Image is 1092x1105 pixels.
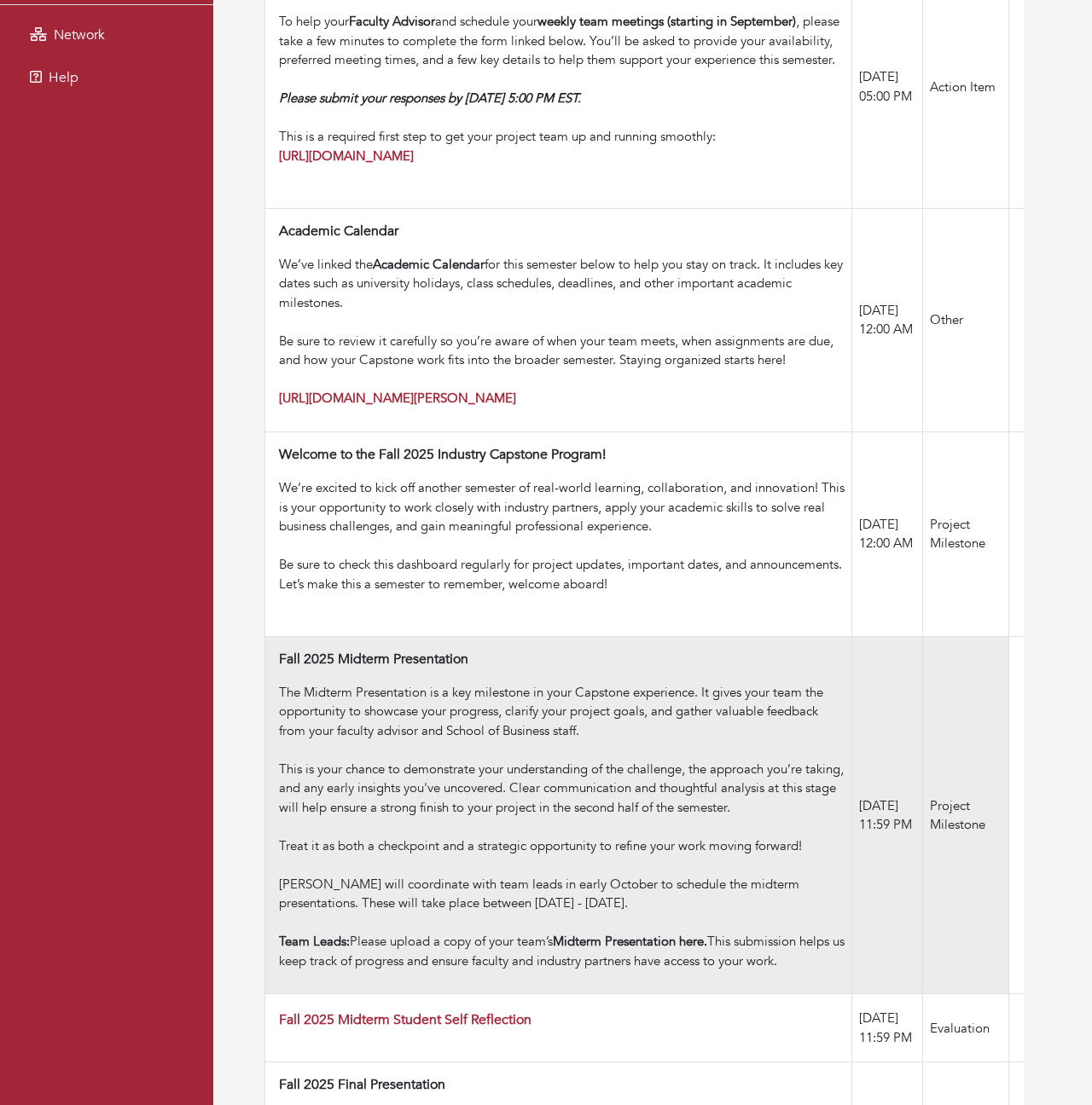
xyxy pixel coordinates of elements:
div: We’re excited to kick off another semester of real-world learning, collaboration, and innovation!... [279,478,845,555]
div: The Midterm Presentation is a key milestone in your Capstone experience. It gives your team the o... [279,683,845,760]
a: Fall 2025 Midterm Student Self Reflection [279,1010,531,1029]
h4: Academic Calendar [279,223,398,240]
td: [DATE] 11:59 PM [852,994,923,1062]
div: We’ve linked the for this semester below to help you stay on track. It includes key dates such as... [279,255,845,332]
strong: Faculty Advisor [349,13,435,30]
td: [DATE] 12:00 AM [852,431,923,636]
a: Network [4,18,209,52]
strong: Academic Calendar [373,256,485,273]
div: To help your and schedule your , please take a few minutes to complete the form linked below. You... [279,12,845,185]
div: Treat it as both a checkpoint and a strategic opportunity to refine your work moving forward! [PE... [279,836,845,933]
h4: Welcome to the Fall 2025 Industry Capstone Program! [279,447,606,463]
td: Evaluation [923,994,1009,1062]
td: Project Milestone [923,431,1009,636]
a: [URL][DOMAIN_NAME] [279,148,414,165]
strong: Team Leads: [279,933,350,950]
div: Be sure to check this dashboard regularly for project updates, important dates, and announcements... [279,555,845,613]
td: Project Milestone [923,636,1009,994]
strong: Midterm Presentation here. [553,933,707,950]
td: Other [923,208,1009,431]
div: Please upload a copy of your team’s This submission helps us keep track of progress and ensure fa... [279,932,845,970]
span: Network [54,26,105,44]
div: This is your chance to demonstrate your understanding of the challenge, the approach you’re takin... [279,760,845,836]
h4: Fall 2025 Midterm Presentation [279,651,468,668]
h4: Fall 2025 Final Presentation [279,1077,445,1093]
span: Help [49,68,78,87]
strong: weekly team meetings (starting in September) [537,13,796,30]
td: [DATE] 12:00 AM [852,208,923,431]
a: Help [4,61,209,95]
div: Be sure to review it carefully so you’re aware of when your team meets, when assignments are due,... [279,332,845,408]
a: [URL][DOMAIN_NAME][PERSON_NAME] [279,390,516,407]
td: [DATE] 11:59 PM [852,636,923,994]
em: Please submit your responses by [DATE] 5:00 PM EST. [279,90,581,107]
